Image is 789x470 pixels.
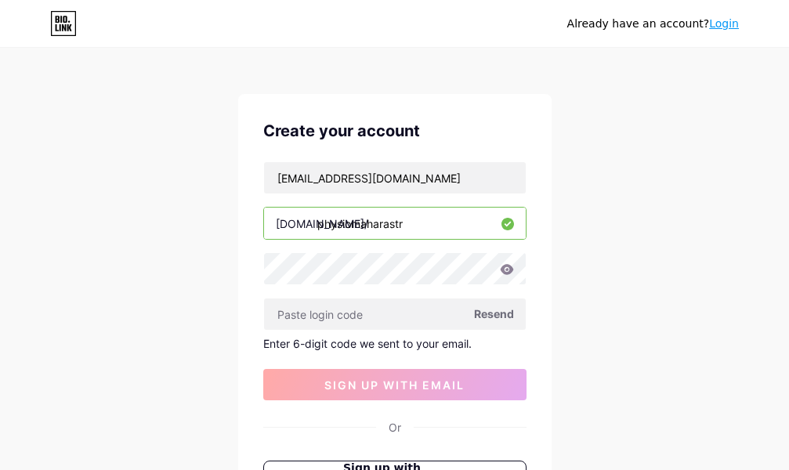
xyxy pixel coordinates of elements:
div: Or [389,419,401,436]
div: Enter 6-digit code we sent to your email. [263,337,527,350]
input: username [264,208,526,239]
input: Email [264,162,526,193]
div: Already have an account? [567,16,739,32]
div: Create your account [263,119,527,143]
input: Paste login code [264,298,526,330]
span: sign up with email [324,378,465,392]
div: [DOMAIN_NAME]/ [276,215,368,232]
span: Resend [474,305,514,322]
a: Login [709,17,739,30]
button: sign up with email [263,369,527,400]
